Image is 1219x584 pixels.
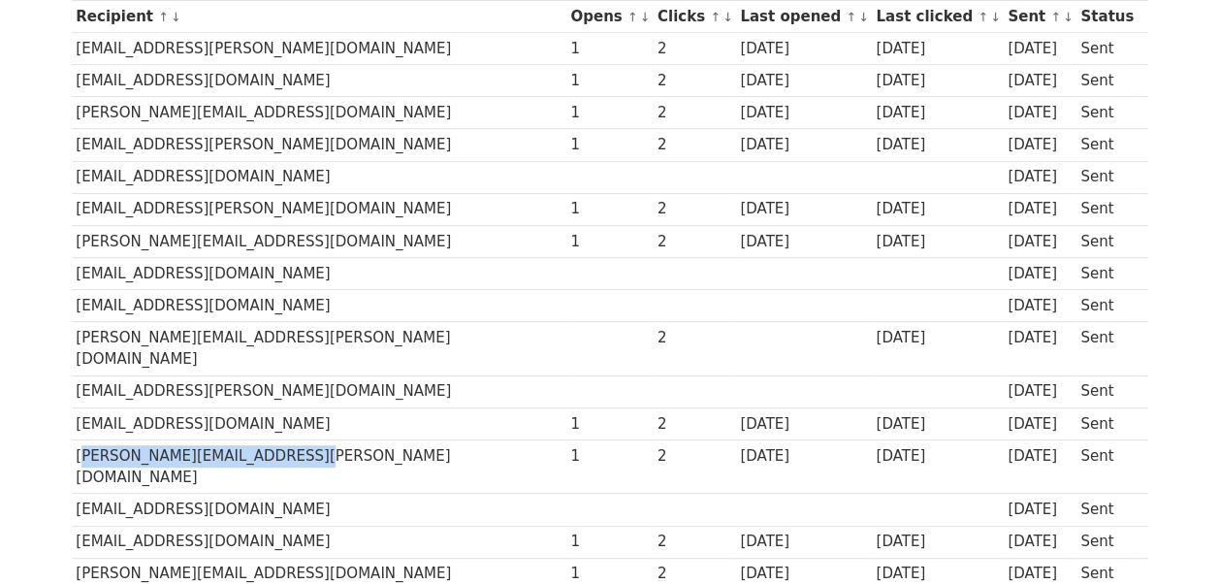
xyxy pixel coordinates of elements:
[171,10,181,24] a: ↓
[735,1,871,33] th: Last opened
[740,413,866,436] div: [DATE]
[72,225,566,257] td: [PERSON_NAME][EMAIL_ADDRESS][DOMAIN_NAME]
[570,70,648,92] div: 1
[1008,231,1072,253] div: [DATE]
[740,531,866,553] div: [DATE]
[1075,407,1138,439] td: Sent
[1008,380,1072,403] div: [DATE]
[1075,193,1138,225] td: Sent
[1008,413,1072,436] div: [DATE]
[1075,65,1138,97] td: Sent
[1075,289,1138,321] td: Sent
[640,10,651,24] a: ↓
[876,445,998,468] div: [DATE]
[1008,327,1072,349] div: [DATE]
[570,198,648,220] div: 1
[876,134,998,156] div: [DATE]
[72,257,566,289] td: [EMAIL_ADDRESS][DOMAIN_NAME]
[72,494,566,526] td: [EMAIL_ADDRESS][DOMAIN_NAME]
[722,10,733,24] a: ↓
[1008,499,1072,521] div: [DATE]
[876,102,998,124] div: [DATE]
[876,327,998,349] div: [DATE]
[1075,161,1138,193] td: Sent
[990,10,1001,24] a: ↓
[72,375,566,407] td: [EMAIL_ADDRESS][PERSON_NAME][DOMAIN_NAME]
[1075,257,1138,289] td: Sent
[1075,33,1138,65] td: Sent
[740,70,866,92] div: [DATE]
[740,231,866,253] div: [DATE]
[627,10,638,24] a: ↑
[876,413,998,436] div: [DATE]
[876,231,998,253] div: [DATE]
[740,445,866,468] div: [DATE]
[740,134,866,156] div: [DATE]
[658,70,731,92] div: 2
[658,445,731,468] div: 2
[72,322,566,376] td: [PERSON_NAME][EMAIL_ADDRESS][PERSON_NAME][DOMAIN_NAME]
[658,327,731,349] div: 2
[740,102,866,124] div: [DATE]
[1008,531,1072,553] div: [DATE]
[72,439,566,494] td: [PERSON_NAME][EMAIL_ADDRESS][PERSON_NAME][DOMAIN_NAME]
[72,526,566,558] td: [EMAIL_ADDRESS][DOMAIN_NAME]
[658,102,731,124] div: 2
[1075,97,1138,129] td: Sent
[72,289,566,321] td: [EMAIL_ADDRESS][DOMAIN_NAME]
[1050,10,1061,24] a: ↑
[846,10,856,24] a: ↑
[876,198,998,220] div: [DATE]
[653,1,735,33] th: Clicks
[570,134,648,156] div: 1
[876,531,998,553] div: [DATE]
[1122,491,1219,584] div: Chat Widget
[1008,134,1072,156] div: [DATE]
[566,1,654,33] th: Opens
[570,38,648,60] div: 1
[72,161,566,193] td: [EMAIL_ADDRESS][DOMAIN_NAME]
[658,134,731,156] div: 2
[1008,38,1072,60] div: [DATE]
[1075,526,1138,558] td: Sent
[158,10,169,24] a: ↑
[72,407,566,439] td: [EMAIL_ADDRESS][DOMAIN_NAME]
[740,38,866,60] div: [DATE]
[1008,102,1072,124] div: [DATE]
[872,1,1004,33] th: Last clicked
[72,129,566,161] td: [EMAIL_ADDRESS][PERSON_NAME][DOMAIN_NAME]
[1075,494,1138,526] td: Sent
[1075,439,1138,494] td: Sent
[570,531,648,553] div: 1
[72,33,566,65] td: [EMAIL_ADDRESS][PERSON_NAME][DOMAIN_NAME]
[72,65,566,97] td: [EMAIL_ADDRESS][DOMAIN_NAME]
[658,231,731,253] div: 2
[1075,1,1138,33] th: Status
[978,10,988,24] a: ↑
[1003,1,1075,33] th: Sent
[658,413,731,436] div: 2
[1008,198,1072,220] div: [DATE]
[710,10,721,24] a: ↑
[72,193,566,225] td: [EMAIL_ADDRESS][PERSON_NAME][DOMAIN_NAME]
[570,231,648,253] div: 1
[1008,295,1072,317] div: [DATE]
[1075,375,1138,407] td: Sent
[1008,445,1072,468] div: [DATE]
[876,70,998,92] div: [DATE]
[658,198,731,220] div: 2
[1008,166,1072,188] div: [DATE]
[72,97,566,129] td: [PERSON_NAME][EMAIL_ADDRESS][DOMAIN_NAME]
[876,38,998,60] div: [DATE]
[570,413,648,436] div: 1
[1063,10,1074,24] a: ↓
[570,102,648,124] div: 1
[1075,225,1138,257] td: Sent
[740,198,866,220] div: [DATE]
[1008,70,1072,92] div: [DATE]
[1008,263,1072,285] div: [DATE]
[658,531,731,553] div: 2
[1075,322,1138,376] td: Sent
[1075,129,1138,161] td: Sent
[570,445,648,468] div: 1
